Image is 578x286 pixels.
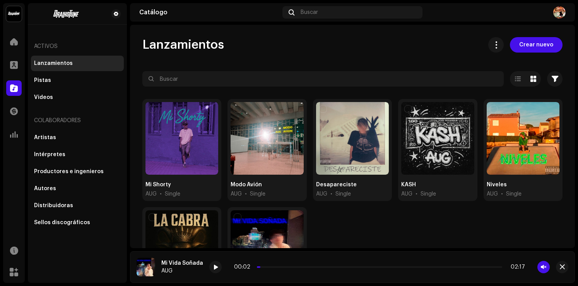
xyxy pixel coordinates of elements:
[231,181,262,189] div: Modo Avión
[316,190,327,198] span: AUG
[487,190,498,198] span: AUG
[31,147,124,162] re-m-nav-item: Intérpretes
[31,215,124,230] re-m-nav-item: Sellos discográficos
[34,220,90,226] div: Sellos discográficos
[145,190,157,198] span: AUG
[330,190,332,198] span: •
[31,164,124,179] re-m-nav-item: Productores e ingenieros
[510,37,563,53] button: Crear nuevo
[31,73,124,88] re-m-nav-item: Pistas
[31,37,124,56] re-a-nav-header: Activos
[401,181,416,189] div: KASH
[161,268,203,274] div: AUG
[31,181,124,196] re-m-nav-item: Autores
[245,190,247,198] span: •
[505,264,525,270] div: 02:17
[335,190,351,198] div: Single
[231,190,242,198] span: AUG
[31,130,124,145] re-m-nav-item: Artistas
[137,258,155,276] img: 96e28aae-c961-4e2d-93ed-5ea23e8bf3ad
[501,190,503,198] span: •
[160,190,162,198] span: •
[142,71,504,87] input: Buscar
[34,134,56,141] div: Artistas
[161,260,203,266] div: Mi Vida Soñada
[250,190,265,198] div: Single
[421,190,436,198] div: Single
[31,111,124,130] re-a-nav-header: Colaboradores
[165,190,180,198] div: Single
[519,37,553,53] span: Crear nuevo
[6,6,22,22] img: 10370c6a-d0e2-4592-b8a2-38f444b0ca44
[34,152,65,158] div: Intérpretes
[139,9,279,15] div: Catálogo
[506,190,522,198] div: Single
[34,60,73,66] div: Lanzamientos
[316,181,357,189] div: Desapareciste
[34,203,73,209] div: Distribuidoras
[31,198,124,213] re-m-nav-item: Distribuidoras
[487,181,507,189] div: Niveles
[142,37,224,53] span: Lanzamientos
[553,6,566,19] img: e88efa21-a9d7-4a14-a4f0-f73e4f5b6293
[301,9,318,15] span: Buscar
[401,190,412,198] span: AUG
[31,56,124,71] re-m-nav-item: Lanzamientos
[34,9,99,19] img: 4be5d718-524a-47ed-a2e2-bfbeb4612910
[34,186,56,192] div: Autores
[34,94,53,100] div: Videos
[34,169,104,175] div: Productores e ingenieros
[34,77,51,83] div: Pistas
[31,90,124,105] re-m-nav-item: Videos
[416,190,417,198] span: •
[234,264,254,270] div: 00:02
[145,181,171,189] div: Mi Shorty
